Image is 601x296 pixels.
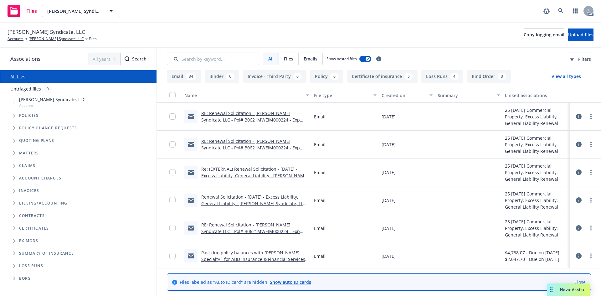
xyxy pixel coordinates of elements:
[201,194,309,213] a: Renewal Solicitation - [DATE] - Excess Liability, General Liability - [PERSON_NAME] Syndicate, LL...
[505,249,559,256] div: $4,738.07 - Due on [DATE]
[314,169,326,176] span: Email
[542,70,591,83] button: View all types
[8,28,85,36] span: [PERSON_NAME] Syndicate, LLC
[578,56,591,62] span: Filters
[125,53,146,65] div: Search
[19,114,39,117] span: Policies
[19,252,74,255] span: Summary of insurance
[505,107,567,127] div: 25 [DATE] Commercial Property, Excess Liability, General Liability Renewal
[8,36,23,42] a: Accounts
[184,92,302,99] div: Name
[587,113,595,120] a: more
[569,5,582,17] a: Switch app
[326,56,357,61] span: Show nested files
[569,53,591,65] button: Filters
[19,226,49,230] span: Certificates
[382,92,426,99] div: Created on
[505,92,567,99] div: Linked associations
[19,126,77,130] span: Policy change requests
[555,5,567,17] a: Search
[498,73,506,80] div: 3
[574,279,586,285] a: Close
[89,36,97,42] span: Files
[19,96,85,103] span: [PERSON_NAME] Syndicate, LLC
[304,55,317,62] span: Emails
[524,32,564,38] span: Copy logging email
[587,196,595,204] a: more
[10,86,41,92] a: Untriaged files
[169,141,176,148] input: Toggle Row Selected
[26,8,37,13] span: Files
[435,88,502,103] button: Summary
[314,141,326,148] span: Email
[382,197,396,204] span: [DATE]
[201,222,300,241] a: RE: Renewal Solicitation - [PERSON_NAME] Syndicate LLC - Pol# B0621MWEIM000224 - Exp [DATE]
[314,197,326,204] span: Email
[19,189,39,193] span: Invoices
[547,283,590,296] button: Nova Assist
[19,139,54,143] span: Quoting plans
[201,138,300,157] a: RE: Renewal Solicitation - [PERSON_NAME] Syndicate LLC - Pol# B0621MWEIM000224 - Exp [DATE]
[311,88,379,103] button: File type
[169,169,176,175] input: Toggle Row Selected
[450,73,459,80] div: 4
[19,164,35,168] span: Claims
[19,214,45,218] span: Contracts
[5,2,39,20] a: Files
[226,73,234,80] div: 6
[505,190,567,210] div: 25 [DATE] Commercial Property, Excess Liability, General Liability Renewal
[169,253,176,259] input: Toggle Row Selected
[314,225,326,231] span: Email
[382,225,396,231] span: [DATE]
[587,169,595,176] a: more
[379,88,435,103] button: Created on
[167,53,259,65] input: Search by keyword...
[467,70,511,83] button: Bind Order
[19,176,61,180] span: Account charges
[0,197,157,285] div: Folder Tree Example
[547,283,555,296] div: Drag to move
[505,218,567,238] div: 25 [DATE] Commercial Property, Excess Liability, General Liability Renewal
[502,88,570,103] button: Linked associations
[382,169,396,176] span: [DATE]
[382,113,396,120] span: [DATE]
[44,85,52,92] div: 0
[568,29,593,41] button: Upload files
[560,287,585,292] span: Nova Assist
[169,197,176,203] input: Toggle Row Selected
[125,56,130,61] svg: Search
[201,110,300,129] a: RE: Renewal Solicitation - [PERSON_NAME] Syndicate LLC - Pol# B0621MWEIM000224 - Exp [DATE]
[19,264,43,268] span: Loss Runs
[421,70,463,83] button: Loss Runs
[28,36,84,42] a: [PERSON_NAME] Syndicate, LLC
[169,225,176,231] input: Toggle Row Selected
[310,70,343,83] button: Policy
[19,277,31,280] span: BORs
[540,5,553,17] a: Report a Bug
[382,141,396,148] span: [DATE]
[314,92,369,99] div: File type
[169,92,176,98] input: Select all
[330,73,339,80] div: 6
[169,113,176,120] input: Toggle Row Selected
[19,201,68,205] span: Billing/Accounting
[268,55,274,62] span: All
[382,253,396,259] span: [DATE]
[19,151,39,155] span: Matters
[284,55,293,62] span: Files
[0,95,157,197] div: Tree Example
[569,56,591,62] span: Filters
[347,70,418,83] button: Certificate of insurance
[186,73,196,80] div: 34
[438,92,493,99] div: Summary
[505,135,567,154] div: 25 [DATE] Commercial Property, Excess Liability, General Liability Renewal
[404,73,413,80] div: 5
[180,279,311,285] span: Files labeled as "Auto ID card" are hidden.
[524,29,564,41] button: Copy logging email
[205,70,239,83] button: Binder
[201,250,306,269] a: Past due policy balances with [PERSON_NAME] Specialty - for ABD Insurance & Financial Services, I...
[19,239,38,243] span: Ex Mods
[19,103,85,108] span: Account
[270,279,311,285] a: Show auto ID cards
[587,224,595,232] a: more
